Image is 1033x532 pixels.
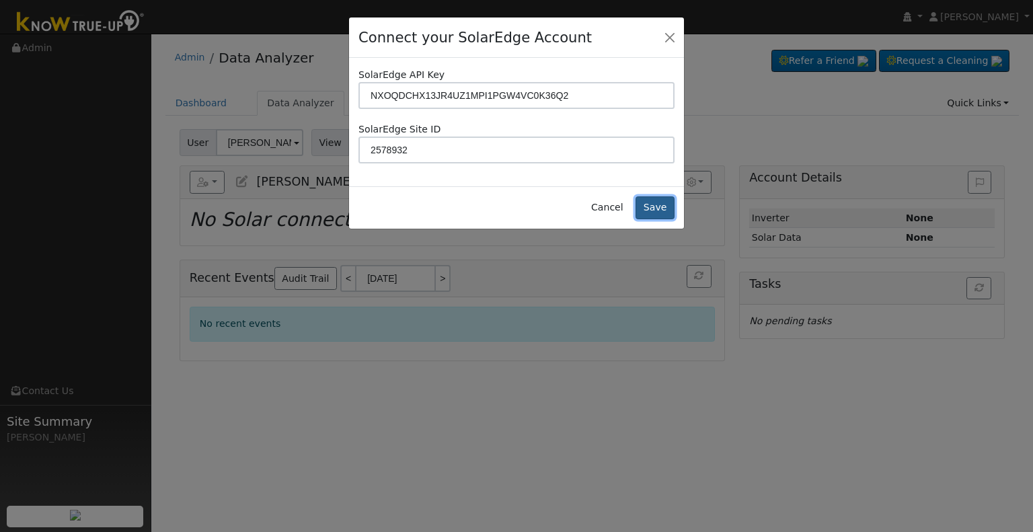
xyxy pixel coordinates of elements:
button: Close [660,28,679,46]
label: SolarEdge Site ID [358,122,441,137]
label: SolarEdge API Key [358,68,445,82]
button: Cancel [583,196,631,219]
button: Save [636,196,675,219]
h4: Connect your SolarEdge Account [358,27,592,48]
